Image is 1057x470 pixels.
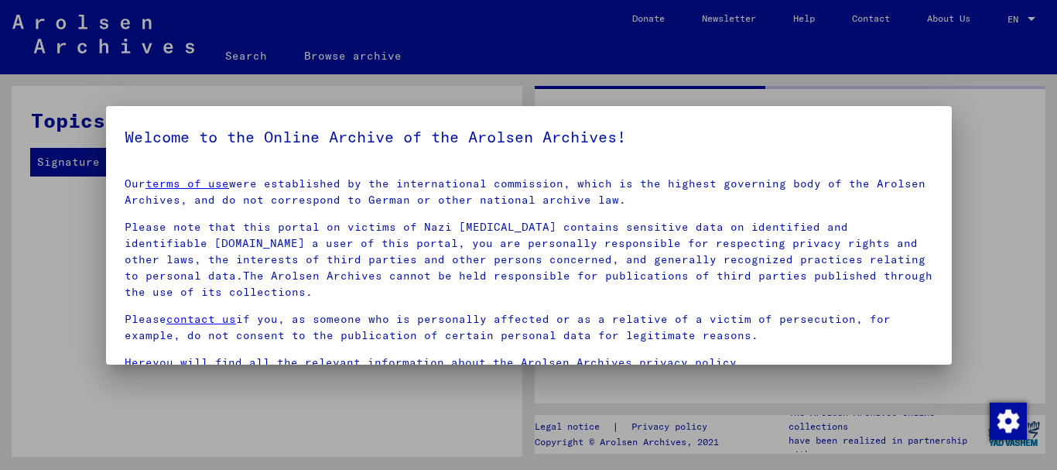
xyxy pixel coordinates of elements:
[125,355,152,369] a: Here
[125,219,933,300] p: Please note that this portal on victims of Nazi [MEDICAL_DATA] contains sensitive data on identif...
[125,125,933,149] h5: Welcome to the Online Archive of the Arolsen Archives!
[145,177,229,190] a: terms of use
[125,355,933,371] p: you will find all the relevant information about the Arolsen Archives privacy policy.
[125,311,933,344] p: Please if you, as someone who is personally affected or as a relative of a victim of persecution,...
[125,176,933,208] p: Our were established by the international commission, which is the highest governing body of the ...
[990,403,1027,440] img: Change consent
[166,312,236,326] a: contact us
